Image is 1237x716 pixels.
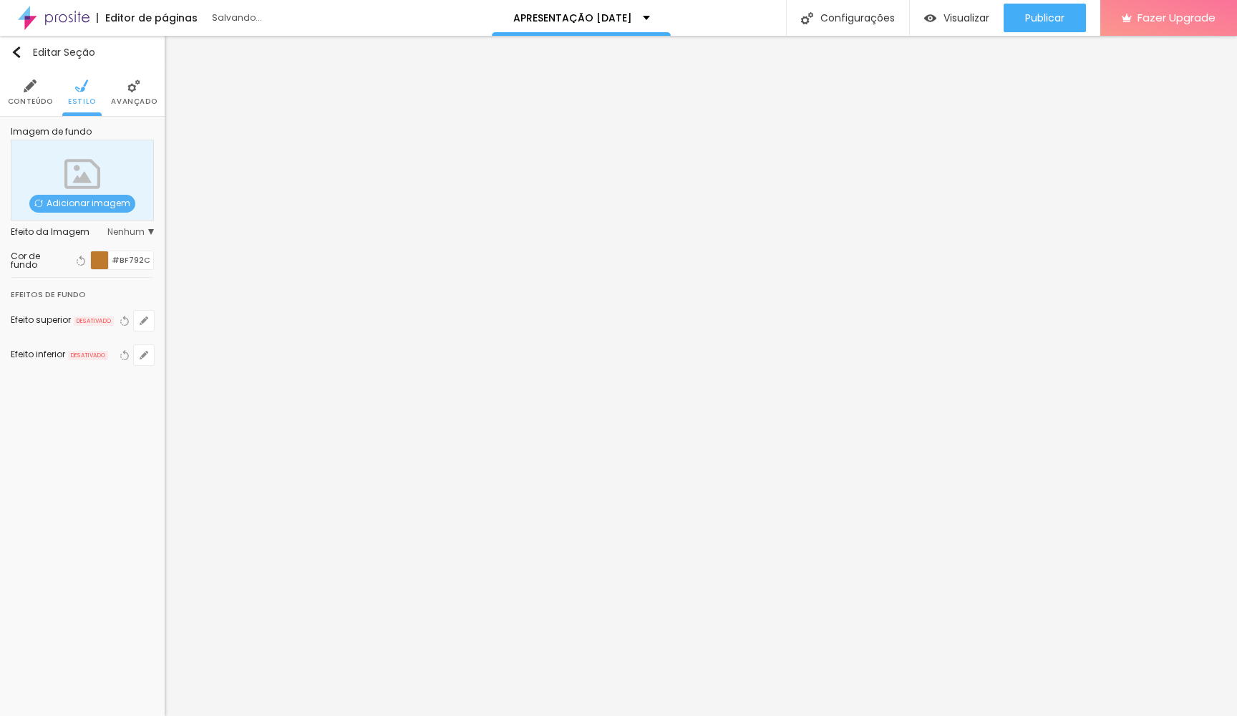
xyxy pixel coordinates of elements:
img: Icone [75,79,88,92]
div: Salvando... [212,14,377,22]
span: Fazer Upgrade [1137,11,1216,24]
button: Visualizar [910,4,1004,32]
p: APRESENTAÇÃO [DATE] [513,13,632,23]
span: Avançado [111,98,157,105]
div: Cor de fundo [11,252,67,269]
img: Icone [24,79,37,92]
span: Publicar [1025,12,1064,24]
button: Publicar [1004,4,1086,32]
div: Efeitos de fundo [11,278,154,304]
img: Icone [127,79,140,92]
span: Visualizar [943,12,989,24]
div: Efeito superior [11,316,71,324]
div: Imagem de fundo [11,127,154,136]
div: Efeito inferior [11,350,65,359]
span: DESATIVADO [74,316,114,326]
img: view-1.svg [924,12,936,24]
img: Icone [34,199,43,208]
span: Estilo [68,98,96,105]
span: Adicionar imagem [29,195,135,213]
span: Conteúdo [8,98,53,105]
div: Efeitos de fundo [11,286,86,302]
span: Nenhum [107,228,154,236]
iframe: Editor [165,36,1237,716]
img: Icone [801,12,813,24]
div: Editar Seção [11,47,95,58]
img: Icone [11,47,22,58]
div: Editor de páginas [97,13,198,23]
span: DESATIVADO [68,351,108,361]
div: Efeito da Imagem [11,228,107,236]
